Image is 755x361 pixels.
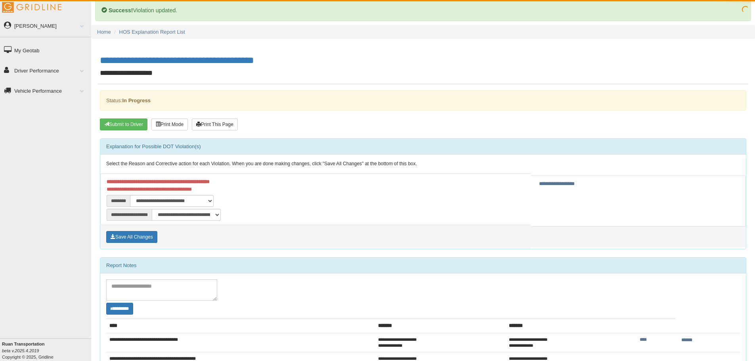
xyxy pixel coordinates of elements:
img: Gridline [2,2,61,13]
div: Status: [100,90,746,111]
div: Explanation for Possible DOT Violation(s) [100,139,746,155]
b: Success! [109,7,133,13]
strong: In Progress [122,97,151,103]
a: HOS Explanation Report List [119,29,185,35]
button: Print Mode [151,118,188,130]
button: Save [106,231,157,243]
i: beta v.2025.4.2019 [2,348,39,353]
div: Report Notes [100,258,746,273]
button: Change Filter Options [106,303,133,315]
button: Submit To Driver [100,118,147,130]
div: Copyright © 2025, Gridline [2,341,91,360]
div: Select the Reason and Corrective action for each Violation. When you are done making changes, cli... [100,155,746,174]
a: Home [97,29,111,35]
b: Ruan Transportation [2,342,45,346]
button: Print This Page [192,118,238,130]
